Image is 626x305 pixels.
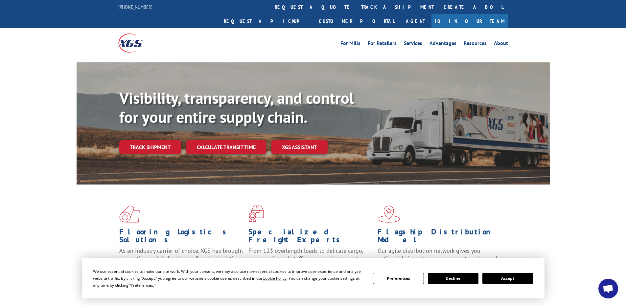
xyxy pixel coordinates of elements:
[378,228,502,247] h1: Flagship Distribution Model
[368,41,397,48] a: For Retailers
[378,206,400,223] img: xgs-icon-flagship-distribution-model-red
[378,247,498,262] span: Our agile distribution network gives you nationwide inventory management on demand.
[494,41,508,48] a: About
[598,279,618,298] a: Open chat
[119,228,243,247] h1: Flooring Logistics Solutions
[340,41,360,48] a: For Mills
[482,273,533,284] button: Accept
[248,247,373,276] p: From 123 overlength loads to delicate cargo, our experienced staff knows the best way to move you...
[119,140,181,154] a: Track shipment
[263,275,287,281] span: Cookie Policy
[314,14,399,28] a: Customer Portal
[429,41,456,48] a: Advantages
[119,247,243,270] span: As an industry carrier of choice, XGS has brought innovation and dedication to flooring logistics...
[82,258,545,298] div: Cookie Consent Prompt
[399,14,431,28] a: Agent
[119,206,140,223] img: xgs-icon-total-supply-chain-intelligence-red
[271,140,328,154] a: XGS ASSISTANT
[404,41,422,48] a: Services
[118,4,152,10] a: [PHONE_NUMBER]
[248,228,373,247] h1: Specialized Freight Experts
[219,14,314,28] a: Request a pickup
[373,273,424,284] button: Preferences
[186,140,266,154] a: Calculate transit time
[248,206,264,223] img: xgs-icon-focused-on-flooring-red
[119,88,354,127] b: Visibility, transparency, and control for your entire supply chain.
[464,41,487,48] a: Resources
[428,273,478,284] button: Decline
[93,268,365,289] div: We use essential cookies to make our site work. With your consent, we may also use non-essential ...
[131,282,153,288] span: Preferences
[431,14,508,28] a: Join Our Team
